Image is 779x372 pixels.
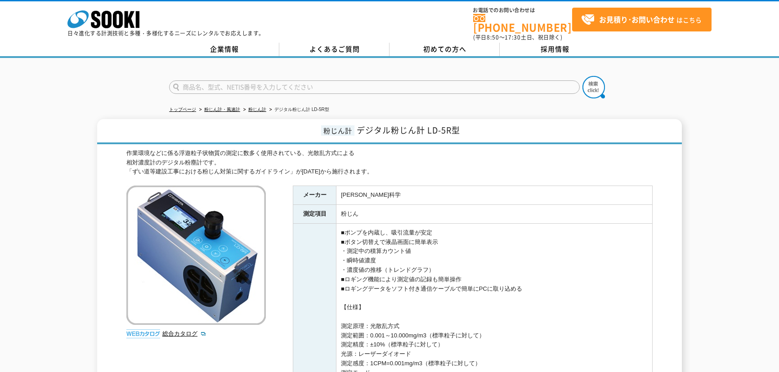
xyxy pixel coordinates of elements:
img: btn_search.png [582,76,605,98]
a: よくあるご質問 [279,43,389,56]
a: 採用情報 [500,43,610,56]
img: デジタル粉じん計 LD-5R型 [126,186,266,325]
input: 商品名、型式、NETIS番号を入力してください [169,80,580,94]
p: 日々進化する計測技術と多種・多様化するニーズにレンタルでお応えします。 [67,31,264,36]
a: 粉じん計 [248,107,266,112]
th: 測定項目 [293,205,336,224]
a: お見積り･お問い合わせはこちら [572,8,712,31]
img: webカタログ [126,329,160,338]
span: はこちら [581,13,702,27]
a: 粉じん計・風速計 [204,107,240,112]
span: デジタル粉じん計 LD-5R型 [357,124,460,136]
span: (平日 ～ 土日、祝日除く) [473,33,562,41]
span: 17:30 [505,33,521,41]
span: 粉じん計 [321,125,354,136]
td: [PERSON_NAME]科学 [336,186,653,205]
span: 初めての方へ [423,44,466,54]
a: トップページ [169,107,196,112]
td: 粉じん [336,205,653,224]
th: メーカー [293,186,336,205]
a: 企業情報 [169,43,279,56]
span: 8:50 [487,33,499,41]
div: 作業環境などに係る浮遊粒子状物質の測定に数多く使用されている、光散乱方式による 相対濃度計のデジタル粉塵計です。 「ずい道等建設工事における粉じん対策に関するガイドライン」が[DATE]から施行... [126,149,653,177]
a: 初めての方へ [389,43,500,56]
li: デジタル粉じん計 LD-5R型 [268,105,329,115]
span: お電話でのお問い合わせは [473,8,572,13]
strong: お見積り･お問い合わせ [599,14,675,25]
a: [PHONE_NUMBER] [473,14,572,32]
a: 総合カタログ [162,330,206,337]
